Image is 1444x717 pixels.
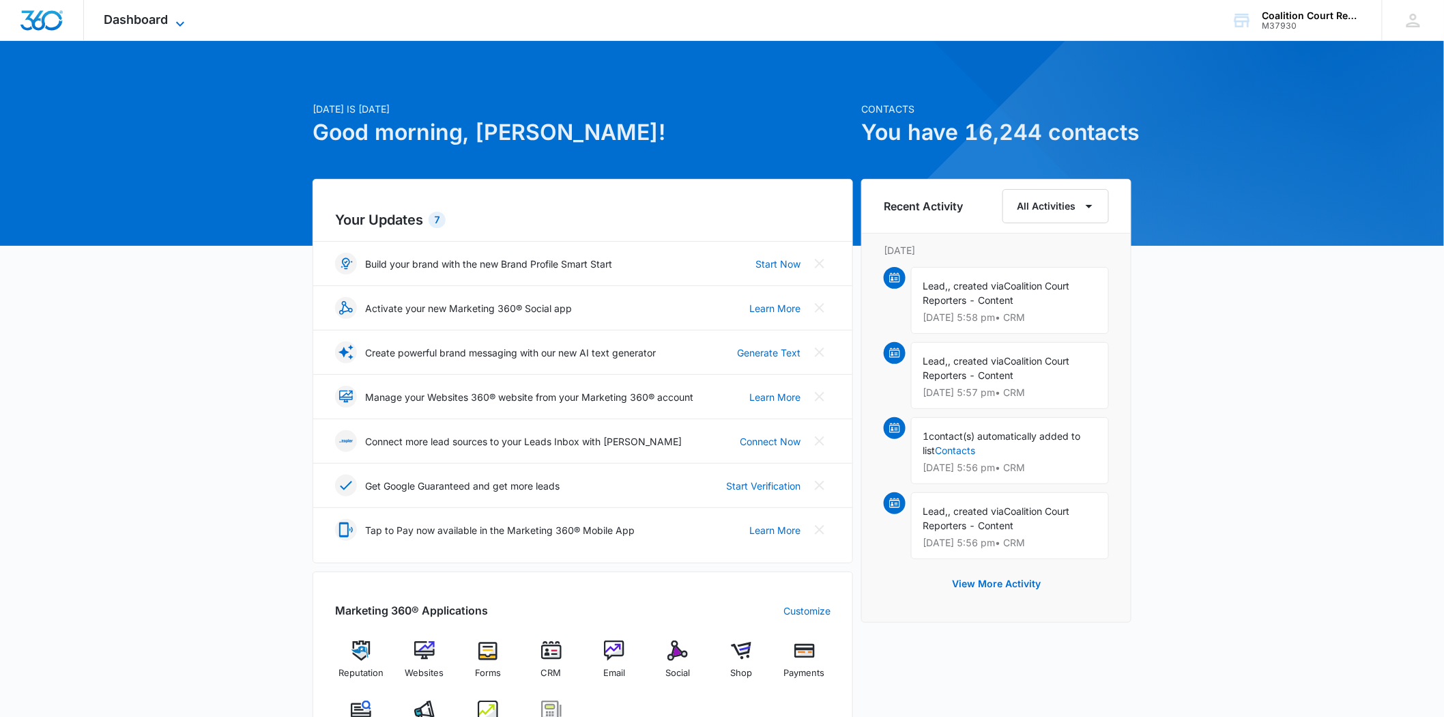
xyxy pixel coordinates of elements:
span: Social [665,666,690,680]
h2: Marketing 360® Applications [335,602,488,619]
span: Shop [730,666,752,680]
p: [DATE] is [DATE] [313,102,853,116]
span: contact(s) automatically added to list [923,430,1080,456]
p: [DATE] 5:58 pm • CRM [923,313,1097,322]
a: Connect Now [740,434,800,449]
div: account name [1262,10,1362,21]
span: , created via [948,280,1004,292]
span: CRM [541,666,562,680]
p: [DATE] 5:56 pm • CRM [923,538,1097,548]
a: Learn More [749,523,800,537]
p: Create powerful brand messaging with our new AI text generator [365,346,656,360]
h2: Your Updates [335,210,831,230]
span: Dashboard [104,12,169,27]
p: Tap to Pay now available in the Marketing 360® Mobile App [365,523,635,537]
button: Close [809,430,831,452]
div: account id [1262,21,1362,31]
a: Start Verification [726,479,800,493]
p: Manage your Websites 360® website from your Marketing 360® account [365,390,693,404]
span: Reputation [338,666,384,680]
button: View More Activity [938,567,1054,600]
a: Payments [778,641,831,690]
h1: Good morning, [PERSON_NAME]! [313,116,853,149]
a: Forms [462,641,515,690]
button: All Activities [1002,189,1109,223]
button: Close [809,297,831,319]
h1: You have 16,244 contacts [861,116,1131,149]
p: Contacts [861,102,1131,116]
a: Shop [715,641,768,690]
span: , created via [948,355,1004,367]
span: Forms [475,666,501,680]
p: [DATE] [884,243,1109,257]
button: Close [809,519,831,541]
a: Websites [399,641,451,690]
p: Get Google Guaranteed and get more leads [365,479,560,493]
span: Payments [784,666,825,680]
span: Lead, [923,355,948,367]
p: Build your brand with the new Brand Profile Smart Start [365,257,612,271]
a: Learn More [749,301,800,315]
span: Lead, [923,280,948,292]
span: Websites [405,666,444,680]
span: , created via [948,505,1004,517]
span: Email [603,666,625,680]
a: Reputation [335,641,388,690]
a: Generate Text [737,346,800,360]
p: Connect more lead sources to your Leads Inbox with [PERSON_NAME] [365,434,682,449]
button: Close [809,253,831,275]
div: 7 [429,212,446,228]
button: Close [809,341,831,363]
a: Start Now [755,257,800,271]
a: Email [588,641,641,690]
a: CRM [525,641,577,690]
a: Customize [783,604,831,618]
p: [DATE] 5:56 pm • CRM [923,463,1097,473]
span: 1 [923,430,929,442]
h6: Recent Activity [884,198,963,214]
button: Close [809,386,831,408]
span: Lead, [923,505,948,517]
p: [DATE] 5:57 pm • CRM [923,388,1097,397]
a: Contacts [935,445,975,456]
a: Social [652,641,704,690]
a: Learn More [749,390,800,404]
button: Close [809,475,831,496]
p: Activate your new Marketing 360® Social app [365,301,572,315]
